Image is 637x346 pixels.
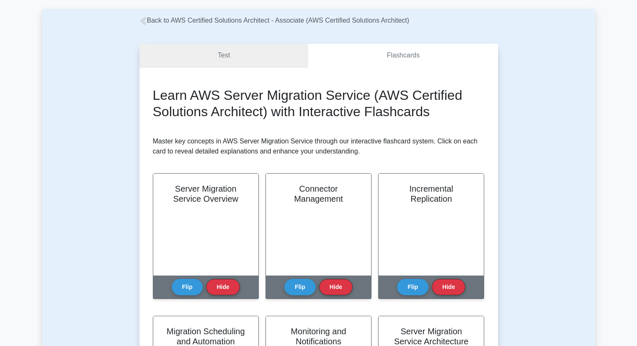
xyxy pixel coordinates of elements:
button: Hide [432,279,465,295]
h2: Connector Management [276,184,361,204]
button: Flip [397,279,428,295]
button: Flip [172,279,203,295]
a: Test [139,44,309,68]
h2: Server Migration Service Overview [163,184,248,204]
h2: Incremental Replication [389,184,474,204]
button: Flip [284,279,316,295]
button: Hide [319,279,353,295]
a: Back to AWS Certified Solutions Architect - Associate (AWS Certified Solutions Architect) [139,17,410,24]
p: Master key concepts in AWS Server Migration Service through our interactive flashcard system. Cli... [153,136,485,156]
h2: Learn AWS Server Migration Service (AWS Certified Solutions Architect) with Interactive Flashcards [153,87,485,120]
button: Hide [206,279,240,295]
a: Flashcards [308,44,498,68]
